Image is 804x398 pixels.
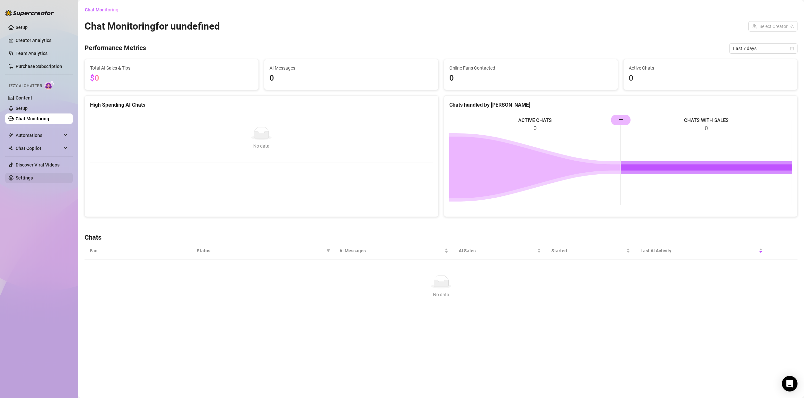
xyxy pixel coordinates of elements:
[551,247,625,254] span: Started
[5,10,54,16] img: logo-BBDzfeDw.svg
[97,142,427,150] div: No data
[629,64,792,72] span: Active Chats
[85,5,124,15] button: Chat Monitoring
[459,247,536,254] span: AI Sales
[546,242,635,260] th: Started
[339,247,443,254] span: AI Messages
[16,116,49,121] a: Chat Monitoring
[16,106,28,111] a: Setup
[8,133,14,138] span: thunderbolt
[90,73,99,83] span: $0
[449,64,613,72] span: Online Fans Contacted
[197,247,324,254] span: Status
[9,83,42,89] span: Izzy AI Chatter
[16,162,59,167] a: Discover Viral Videos
[790,46,794,50] span: calendar
[16,64,62,69] a: Purchase Subscription
[16,51,47,56] a: Team Analytics
[85,7,118,12] span: Chat Monitoring
[629,72,792,85] span: 0
[270,64,433,72] span: AI Messages
[92,291,790,298] div: No data
[454,242,546,260] th: AI Sales
[85,43,146,54] h4: Performance Metrics
[326,249,330,253] span: filter
[85,233,797,242] h4: Chats
[449,72,613,85] span: 0
[334,242,454,260] th: AI Messages
[90,64,253,72] span: Total AI Sales & Tips
[45,80,55,90] img: AI Chatter
[325,246,332,256] span: filter
[449,101,792,109] div: Chats handled by [PERSON_NAME]
[16,95,32,100] a: Content
[635,242,768,260] th: Last AI Activity
[16,143,62,153] span: Chat Copilot
[733,44,794,53] span: Last 7 days
[85,242,191,260] th: Fan
[90,101,433,109] div: High Spending AI Chats
[16,175,33,180] a: Settings
[8,146,13,151] img: Chat Copilot
[270,72,433,85] span: 0
[640,247,758,254] span: Last AI Activity
[782,376,797,391] div: Open Intercom Messenger
[16,130,62,140] span: Automations
[16,35,68,46] a: Creator Analytics
[85,20,220,33] h2: Chat Monitoring for uundefined
[16,25,28,30] a: Setup
[790,24,794,28] span: team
